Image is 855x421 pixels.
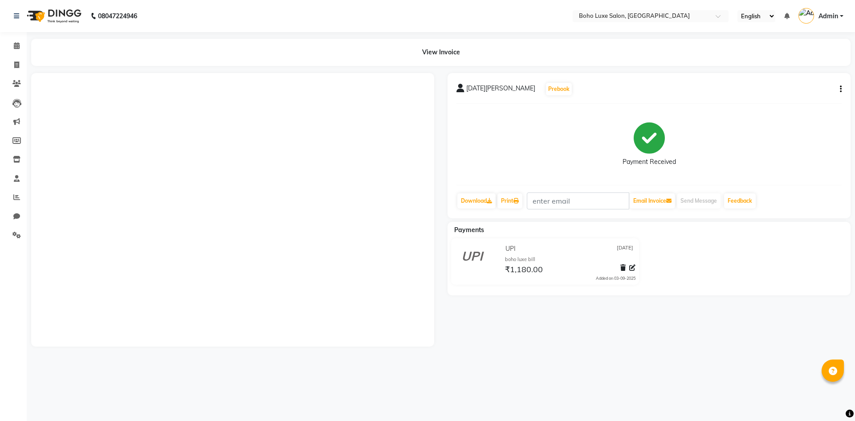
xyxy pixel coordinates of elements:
div: View Invoice [31,39,851,66]
button: Send Message [677,193,721,208]
div: Added on 03-09-2025 [596,275,635,282]
img: Admin [798,8,814,24]
span: [DATE][PERSON_NAME] [466,84,535,96]
iframe: chat widget [818,385,846,412]
b: 08047224946 [98,4,137,29]
a: Feedback [724,193,756,208]
img: logo [23,4,84,29]
span: ₹1,180.00 [505,264,543,277]
button: Email Invoice [630,193,675,208]
button: Prebook [546,83,572,95]
a: Print [497,193,522,208]
span: Admin [818,12,838,21]
a: Download [457,193,496,208]
div: Payment Received [623,157,676,167]
span: [DATE] [617,244,633,253]
span: UPI [505,244,516,253]
span: Payments [454,226,484,234]
div: boho luxe bill [505,256,635,263]
input: enter email [527,192,629,209]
